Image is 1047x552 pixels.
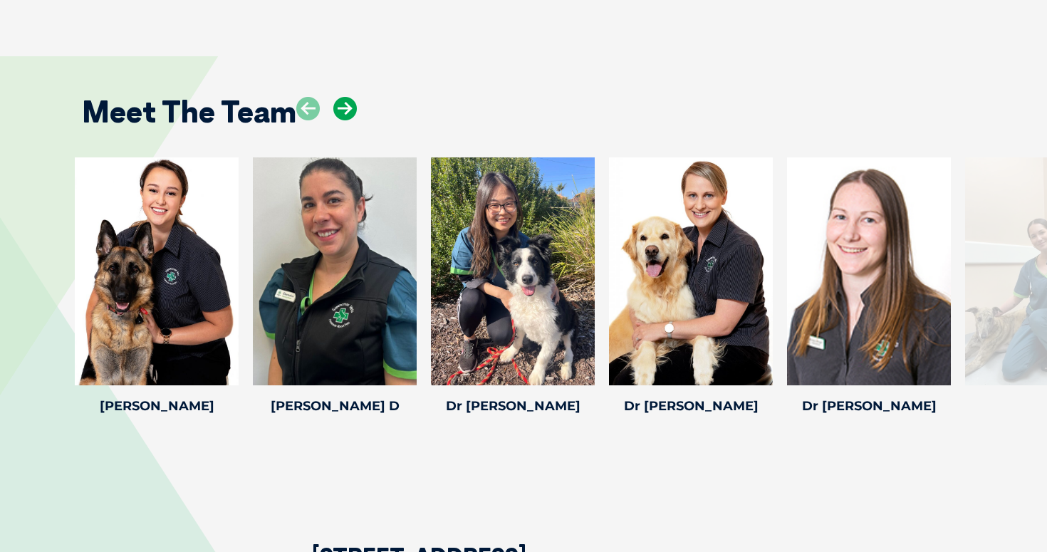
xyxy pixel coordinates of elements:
h4: Dr [PERSON_NAME] [431,400,595,412]
h2: Meet The Team [82,97,296,127]
h4: [PERSON_NAME] D [253,400,417,412]
h4: Dr [PERSON_NAME] [609,400,773,412]
h4: [PERSON_NAME] [75,400,239,412]
h4: Dr [PERSON_NAME] [787,400,951,412]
